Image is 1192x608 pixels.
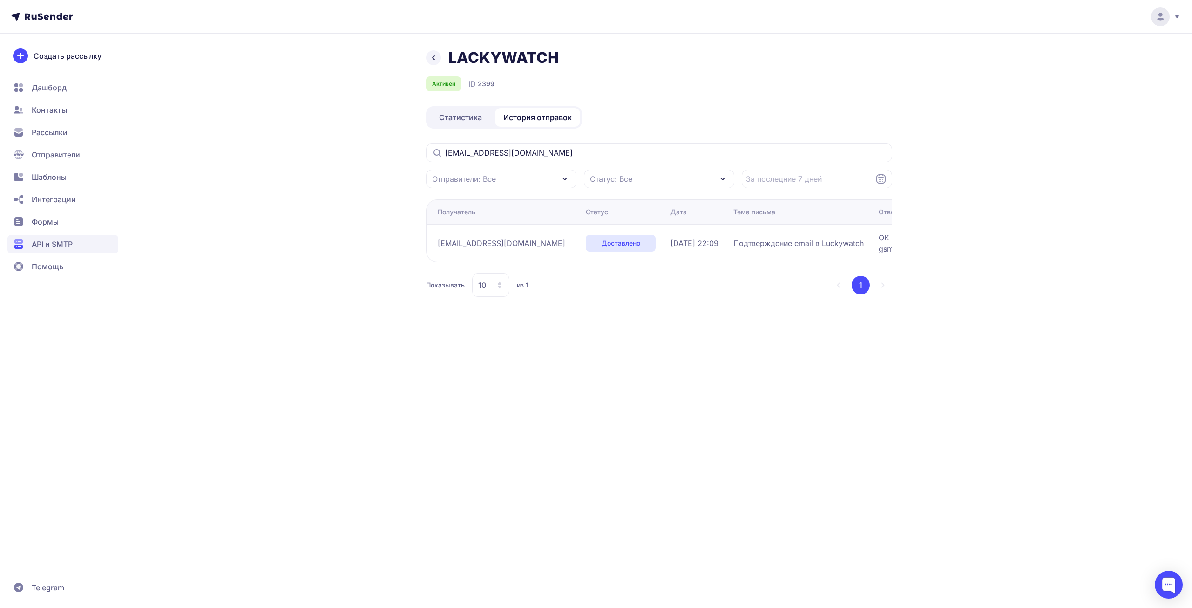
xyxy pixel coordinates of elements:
span: Интеграции [32,194,76,205]
span: История отправок [503,112,572,123]
div: Тема письма [733,207,775,217]
span: Доставлено [602,239,640,248]
span: Статус: Все [590,173,632,184]
span: [DATE] 22:09 [670,238,718,249]
div: Ответ SMTP [879,207,918,217]
span: Показывать [426,280,465,290]
a: Статистика [428,108,493,127]
span: из 1 [517,280,528,290]
span: Формы [32,216,59,227]
span: OK 1757444969 38308e7fff4ca-337f4c34a15si44526841fa.55 - gsmtp [879,232,1111,254]
button: 1 [852,276,870,294]
span: 10 [478,280,486,291]
span: [EMAIL_ADDRESS][DOMAIN_NAME] [438,238,565,249]
span: Создать рассылку [34,50,102,61]
a: Telegram [7,578,118,597]
span: Telegram [32,582,64,593]
span: Помощь [32,261,63,272]
div: Получатель [438,207,475,217]
span: Отправители: Все [432,173,496,184]
span: Подтверждение email в Luckywatch [733,238,864,249]
span: API и SMTP [32,239,73,250]
h1: LACKYWATCH [448,48,559,67]
span: Дашборд [32,82,67,93]
span: Активен [432,80,455,88]
input: Datepicker input [742,170,892,188]
span: Контакты [32,104,67,116]
input: Поиск [426,143,892,162]
span: 2399 [478,79,494,89]
div: ID [468,78,494,89]
span: Шаблоны [32,171,67,183]
a: История отправок [495,108,580,127]
span: Отправители [32,149,80,160]
div: Статус [586,207,608,217]
span: Статистика [439,112,482,123]
div: Дата [670,207,687,217]
span: Рассылки [32,127,68,138]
